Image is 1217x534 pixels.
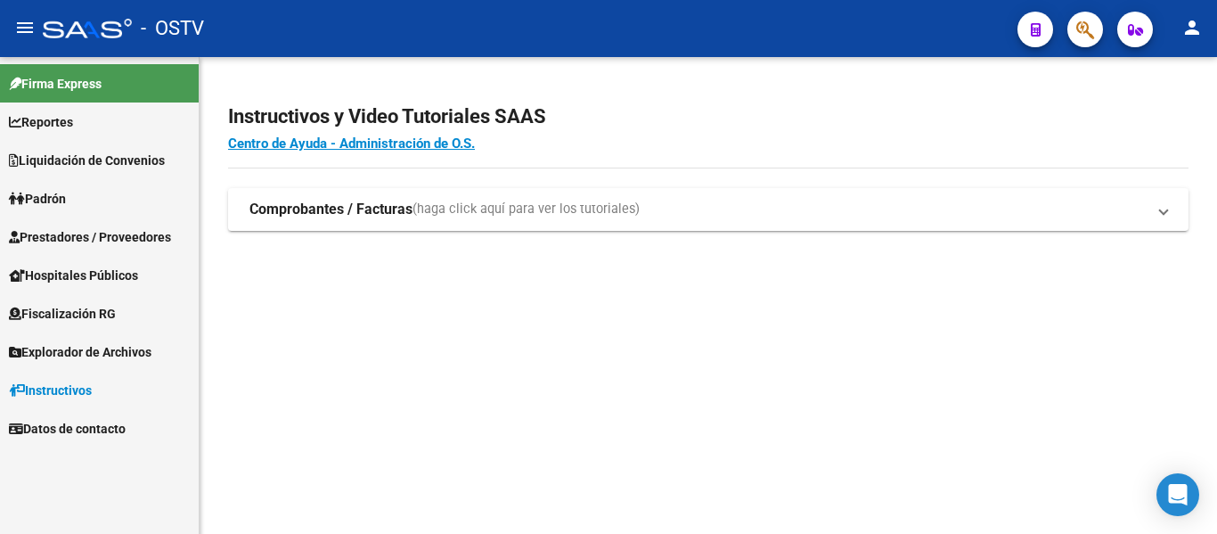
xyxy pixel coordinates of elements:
[228,188,1188,231] mat-expansion-panel-header: Comprobantes / Facturas(haga click aquí para ver los tutoriales)
[9,74,102,94] span: Firma Express
[249,200,412,219] strong: Comprobantes / Facturas
[1156,473,1199,516] div: Open Intercom Messenger
[9,151,165,170] span: Liquidación de Convenios
[9,112,73,132] span: Reportes
[9,381,92,400] span: Instructivos
[9,419,126,439] span: Datos de contacto
[9,304,116,324] span: Fiscalización RG
[228,100,1188,134] h2: Instructivos y Video Tutoriales SAAS
[9,189,66,209] span: Padrón
[9,342,151,362] span: Explorador de Archivos
[1181,17,1203,38] mat-icon: person
[228,136,475,152] a: Centro de Ayuda - Administración de O.S.
[9,266,138,285] span: Hospitales Públicos
[9,227,171,247] span: Prestadores / Proveedores
[412,200,640,219] span: (haga click aquí para ver los tutoriales)
[141,9,204,48] span: - OSTV
[14,17,36,38] mat-icon: menu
